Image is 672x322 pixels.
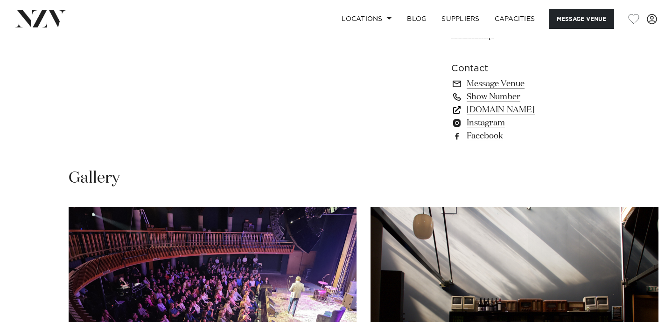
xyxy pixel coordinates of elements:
a: Capacities [487,9,543,29]
a: BLOG [399,9,434,29]
a: Facebook [451,130,603,143]
h6: Contact [451,62,603,75]
a: See on map [451,32,494,40]
button: Message Venue [549,9,614,29]
h2: Gallery [69,168,120,189]
a: Locations [334,9,399,29]
a: [DOMAIN_NAME] [451,103,603,116]
a: Show Number [451,90,603,103]
a: SUPPLIERS [434,9,487,29]
a: Message Venue [451,77,603,90]
img: nzv-logo.png [15,10,66,27]
a: Instagram [451,116,603,130]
